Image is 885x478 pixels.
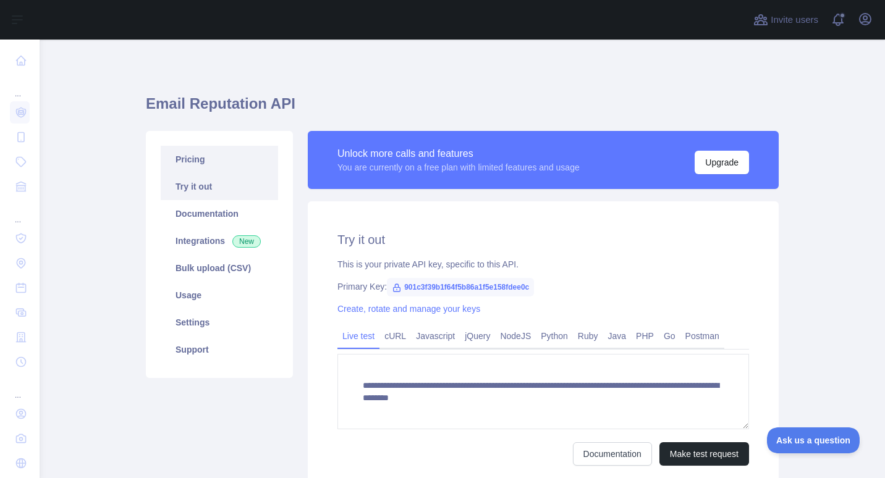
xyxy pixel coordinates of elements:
[161,336,278,363] a: Support
[337,146,580,161] div: Unlock more calls and features
[146,94,779,124] h1: Email Reputation API
[161,227,278,254] a: Integrations New
[659,442,749,466] button: Make test request
[10,200,30,225] div: ...
[631,326,659,346] a: PHP
[161,254,278,282] a: Bulk upload (CSV)
[379,326,411,346] a: cURL
[337,231,749,248] h2: Try it out
[10,375,30,400] div: ...
[495,326,536,346] a: NodeJS
[161,173,278,200] a: Try it out
[161,282,278,309] a: Usage
[573,326,603,346] a: Ruby
[680,326,724,346] a: Postman
[161,309,278,336] a: Settings
[771,13,818,27] span: Invite users
[337,161,580,174] div: You are currently on a free plan with limited features and usage
[232,235,261,248] span: New
[767,427,860,453] iframe: Toggle Customer Support
[460,326,495,346] a: jQuery
[695,151,749,174] button: Upgrade
[10,74,30,99] div: ...
[659,326,680,346] a: Go
[337,304,480,314] a: Create, rotate and manage your keys
[387,278,534,296] span: 901c3f39b1f64f5b86a1f5e158fdee0c
[337,280,749,293] div: Primary Key:
[337,326,379,346] a: Live test
[536,326,573,346] a: Python
[161,200,278,227] a: Documentation
[161,146,278,173] a: Pricing
[337,258,749,270] div: This is your private API key, specific to this API.
[573,442,652,466] a: Documentation
[411,326,460,346] a: Javascript
[603,326,632,346] a: Java
[751,10,821,30] button: Invite users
